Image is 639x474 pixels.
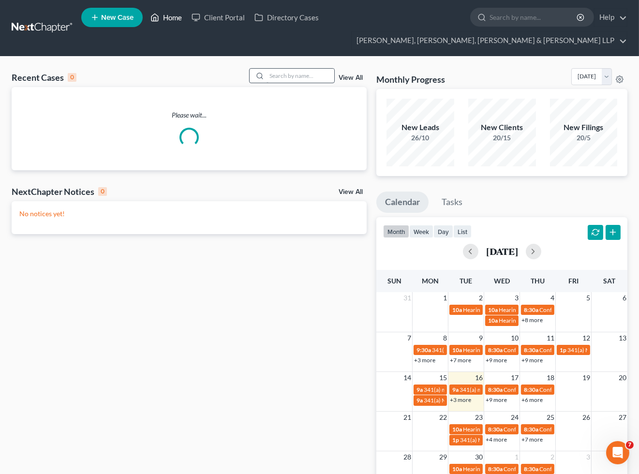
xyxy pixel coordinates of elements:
div: 0 [98,187,107,196]
div: Recent Cases [12,72,76,83]
h2: [DATE] [486,246,518,256]
button: list [453,225,472,238]
span: 12 [581,332,591,344]
span: Hearing for [PERSON_NAME] [499,306,574,313]
span: 4 [550,292,555,304]
div: 0 [68,73,76,82]
span: 24 [510,412,520,423]
a: Client Portal [187,9,250,26]
span: 30 [474,451,484,463]
span: 8:30a [524,306,538,313]
h3: Monthly Progress [376,74,445,85]
span: 2 [478,292,484,304]
span: Hearing for [DEMOGRAPHIC_DATA] et [PERSON_NAME] et al [463,426,620,433]
button: week [409,225,433,238]
a: +3 more [450,396,471,403]
span: 23 [474,412,484,423]
a: +8 more [521,316,543,324]
a: +6 more [521,396,543,403]
span: Wed [494,277,510,285]
span: 19 [581,372,591,384]
span: 8:30a [488,386,503,393]
span: 341(a) Meeting for [PERSON_NAME] [460,436,554,444]
span: Thu [531,277,545,285]
span: 8:30a [488,465,503,473]
span: 27 [618,412,627,423]
span: 10a [488,317,498,324]
span: 18 [546,372,555,384]
span: Fri [568,277,579,285]
div: NextChapter Notices [12,186,107,197]
a: Tasks [433,192,471,213]
span: 2 [550,451,555,463]
span: 11 [546,332,555,344]
span: 1 [514,451,520,463]
a: Calendar [376,192,429,213]
span: 8:30a [488,346,503,354]
span: 341(a) Meeting for [PERSON_NAME] Al Karalih & [PERSON_NAME] [424,397,594,404]
span: Tue [460,277,472,285]
div: New Leads [386,122,454,133]
input: Search by name... [490,8,578,26]
span: 31 [402,292,412,304]
div: 20/15 [468,133,536,143]
a: +7 more [521,436,543,443]
span: 9a [452,386,459,393]
span: Confirmation Hearing for [PERSON_NAME] [504,346,614,354]
span: Confirmation hearing for [PERSON_NAME] [504,426,613,433]
span: 22 [438,412,448,423]
span: 16 [474,372,484,384]
span: Hearing for [PERSON_NAME] [463,465,538,473]
span: 8 [442,332,448,344]
a: +9 more [486,396,507,403]
span: 1p [452,436,459,444]
span: New Case [101,14,134,21]
span: 13 [618,332,627,344]
span: 17 [510,372,520,384]
p: No notices yet! [19,209,359,219]
span: 10a [488,306,498,313]
div: New Clients [468,122,536,133]
a: View All [339,74,363,81]
span: Confirmation hearing for [PERSON_NAME] [504,386,613,393]
input: Search by name... [267,69,334,83]
button: day [433,225,453,238]
p: Please wait... [12,110,367,120]
span: 5 [585,292,591,304]
span: Mon [422,277,439,285]
span: 8:30a [524,426,538,433]
div: New Filings [550,122,618,133]
span: 8:30a [524,465,538,473]
span: 14 [402,372,412,384]
a: +9 more [486,356,507,364]
a: View All [339,189,363,195]
span: 10a [452,306,462,313]
button: month [383,225,409,238]
span: 9a [416,386,423,393]
iframe: Intercom live chat [606,441,629,464]
span: Sun [387,277,401,285]
span: 6 [622,292,627,304]
span: 15 [438,372,448,384]
span: Hearing for [PERSON_NAME] [463,346,538,354]
div: 20/5 [550,133,618,143]
a: Help [594,9,627,26]
span: 8:30a [524,346,538,354]
span: 1p [560,346,566,354]
span: 3 [514,292,520,304]
span: 9a [416,397,423,404]
span: Confirmation hearing for [PERSON_NAME] [504,465,613,473]
span: 9 [478,332,484,344]
span: 28 [402,451,412,463]
span: 10a [452,346,462,354]
span: 8:30a [488,426,503,433]
span: 10a [452,465,462,473]
a: +9 more [521,356,543,364]
a: +7 more [450,356,471,364]
span: 341(a) meeting for [PERSON_NAME] [460,386,553,393]
span: Hearing for [PERSON_NAME] & [PERSON_NAME] [499,317,625,324]
span: 7 [626,441,634,449]
span: 341(a) meeting for [PERSON_NAME] [432,346,525,354]
a: Directory Cases [250,9,324,26]
span: 10a [452,426,462,433]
